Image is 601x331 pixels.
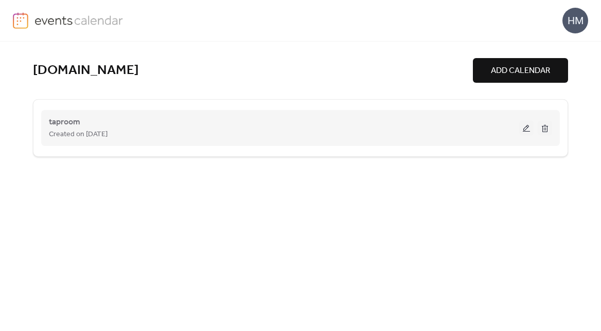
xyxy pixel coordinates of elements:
img: logo-type [34,12,123,28]
span: taproom [49,116,80,128]
span: Created on [DATE] [49,128,108,141]
a: [DOMAIN_NAME] [33,62,139,79]
button: ADD CALENDAR [473,58,568,83]
div: HM [562,8,588,33]
a: taproom [49,119,80,125]
img: logo [13,12,28,29]
span: ADD CALENDAR [491,65,550,77]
